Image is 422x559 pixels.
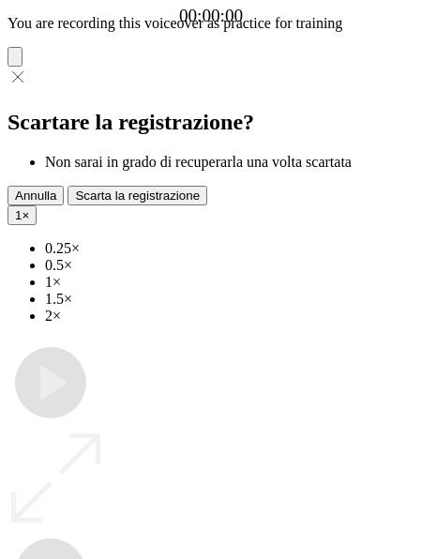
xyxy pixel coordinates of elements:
li: 0.25× [45,240,414,257]
button: Annulla [8,186,64,205]
h2: Scartare la registrazione? [8,110,414,135]
button: 1× [8,205,37,225]
a: 00:00:00 [179,6,243,26]
li: 1× [45,274,414,291]
button: Scarta la registrazione [68,186,207,205]
li: 2× [45,308,414,325]
li: 0.5× [45,257,414,274]
span: 1 [15,208,22,222]
p: You are recording this voiceover as practice for training [8,15,414,32]
li: Non sarai in grado di recuperarla una volta scartata [45,154,414,171]
li: 1.5× [45,291,414,308]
